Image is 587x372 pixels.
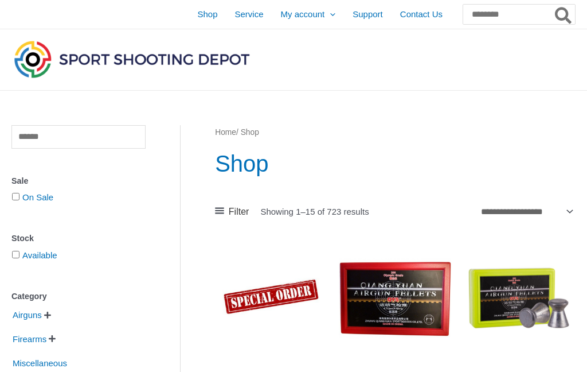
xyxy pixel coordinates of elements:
[12,251,19,258] input: Available
[11,330,48,349] span: Firearms
[11,334,48,343] a: Firearms
[229,203,249,220] span: Filter
[11,309,43,319] a: Airguns
[11,305,43,325] span: Airguns
[11,173,146,189] div: Sale
[215,125,575,140] nav: Breadcrumb
[22,192,53,202] a: On Sale
[11,230,146,247] div: Stock
[215,242,327,354] img: Special Order Item
[215,203,249,220] a: Filter
[477,203,575,220] select: Shop order
[22,250,57,260] a: Available
[11,357,68,367] a: Miscellaneous
[44,311,51,319] span: 
[215,148,575,180] h1: Shop
[215,128,236,137] a: Home
[553,5,575,24] button: Search
[463,242,575,354] img: QYS Match Pellets
[11,38,252,80] img: Sport Shooting Depot
[49,335,56,343] span: 
[339,242,451,354] img: QYS Olympic Pellets
[260,207,369,216] p: Showing 1–15 of 723 results
[12,193,19,200] input: On Sale
[11,288,146,305] div: Category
